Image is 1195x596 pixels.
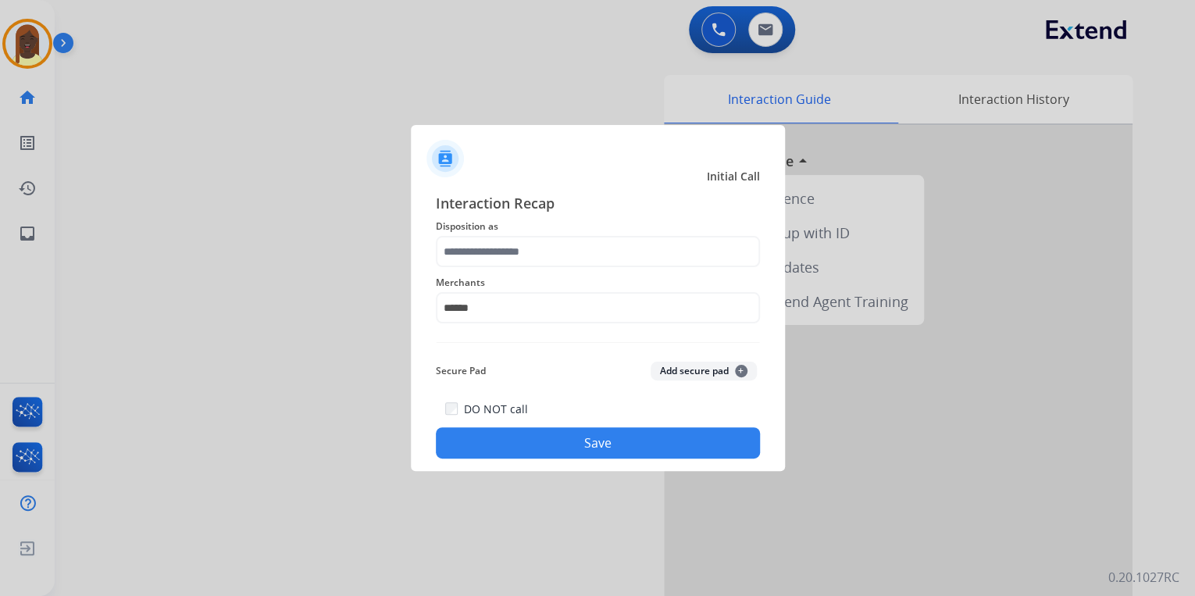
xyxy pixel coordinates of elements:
[735,365,747,377] span: +
[426,140,464,177] img: contactIcon
[436,217,760,236] span: Disposition as
[464,401,528,417] label: DO NOT call
[707,169,760,184] span: Initial Call
[436,427,760,459] button: Save
[651,362,757,380] button: Add secure pad+
[436,273,760,292] span: Merchants
[1108,568,1179,587] p: 0.20.1027RC
[436,342,760,343] img: contact-recap-line.svg
[436,192,760,217] span: Interaction Recap
[436,362,486,380] span: Secure Pad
